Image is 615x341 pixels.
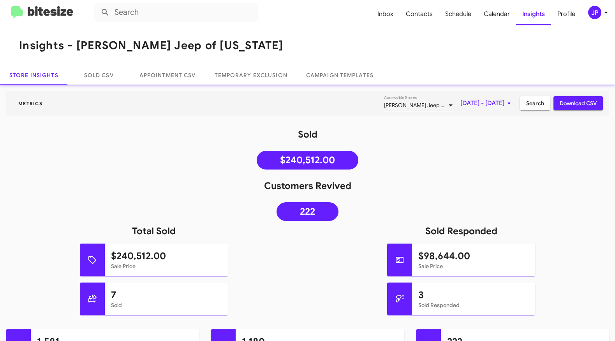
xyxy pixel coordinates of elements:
button: Download CSV [553,96,603,110]
a: Profile [551,3,582,25]
h1: 7 [111,289,222,301]
a: Campaign Templates [297,66,383,85]
a: Temporary Exclusion [205,66,297,85]
mat-card-subtitle: Sold Responded [418,301,529,309]
h1: $240,512.00 [111,250,222,262]
mat-card-subtitle: Sale Price [418,262,529,270]
div: JP [588,6,601,19]
a: Insights [516,3,551,25]
a: Schedule [439,3,478,25]
h1: $98,644.00 [418,250,529,262]
h1: 3 [418,289,529,301]
span: Download CSV [560,96,597,110]
a: Sold CSV [68,66,130,85]
h1: Insights - [PERSON_NAME] Jeep of [US_STATE] [19,39,283,52]
span: Metrics [12,101,49,106]
input: Search [94,3,258,22]
button: JP [582,6,606,19]
span: [DATE] - [DATE] [460,96,514,110]
span: Search [526,96,544,110]
button: Search [520,96,550,110]
a: Calendar [478,3,516,25]
span: [PERSON_NAME] Jeep of [US_STATE] [384,102,474,109]
a: Appointment CSV [130,66,205,85]
a: Inbox [371,3,400,25]
a: Contacts [400,3,439,25]
mat-card-subtitle: Sale Price [111,262,222,270]
span: $240,512.00 [280,156,335,164]
mat-card-subtitle: Sold [111,301,222,309]
button: [DATE] - [DATE] [454,96,520,110]
span: 222 [300,208,315,216]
